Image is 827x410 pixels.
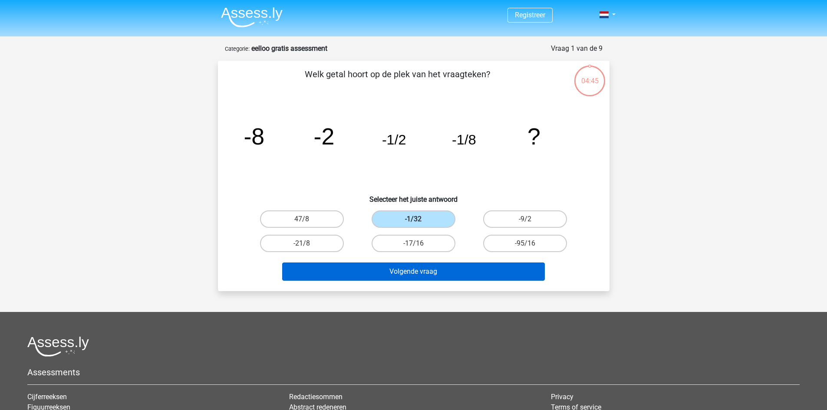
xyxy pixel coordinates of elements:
tspan: -8 [244,123,264,149]
a: Cijferreeksen [27,393,67,401]
h6: Selecteer het juiste antwoord [232,188,596,203]
img: Assessly logo [27,336,89,357]
img: Assessly [221,7,283,27]
strong: eelloo gratis assessment [251,44,327,52]
div: 04:45 [573,65,606,86]
div: Vraag 1 van de 9 [551,43,603,54]
label: -17/16 [372,235,455,252]
a: Registreer [515,11,545,19]
label: -9/2 [483,210,567,228]
a: Redactiesommen [289,393,343,401]
label: -21/8 [260,235,344,252]
label: -95/16 [483,235,567,252]
tspan: -1/2 [382,132,406,148]
tspan: ? [527,123,540,149]
label: -1/32 [372,210,455,228]
a: Privacy [551,393,573,401]
tspan: -1/8 [452,132,476,148]
small: Categorie: [225,46,250,52]
p: Welk getal hoort op de plek van het vraagteken? [232,68,563,94]
tspan: -2 [313,123,334,149]
h5: Assessments [27,367,800,377]
label: 47/8 [260,210,344,228]
button: Volgende vraag [282,262,545,281]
